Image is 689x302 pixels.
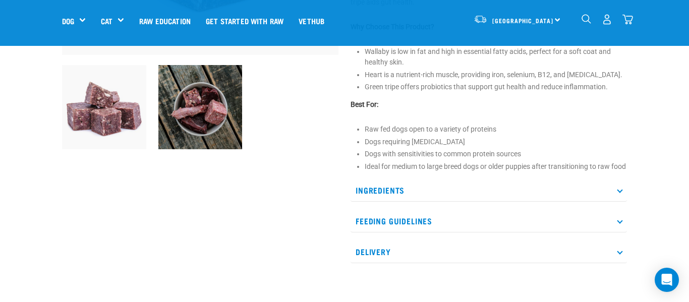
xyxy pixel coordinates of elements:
a: Raw Education [132,1,198,41]
li: Raw fed dogs open to a variety of proteins [365,124,627,135]
p: Delivery [351,240,627,263]
li: Heart is a nutrient-rich muscle, providing iron, selenium, B12, and [MEDICAL_DATA]. [365,70,627,80]
img: 1174 Wallaby Heart Tripe Mix 01 [62,65,146,149]
a: Get started with Raw [198,1,291,41]
img: home-icon@2x.png [622,14,633,25]
img: THK Wallaby Fillet Chicken Neck TH [158,65,243,149]
p: Feeding Guidelines [351,210,627,232]
li: Wallaby is low in fat and high in essential fatty acids, perfect for a soft coat and healthy skin. [365,46,627,68]
a: Dog [62,15,74,27]
a: Cat [101,15,112,27]
li: Dogs with sensitivities to common protein sources [365,149,627,159]
strong: Best For: [351,100,378,108]
img: user.png [602,14,612,25]
div: Open Intercom Messenger [655,268,679,292]
li: Green tripe offers probiotics that support gut health and reduce inflammation. [365,82,627,92]
span: [GEOGRAPHIC_DATA] [492,19,553,22]
img: home-icon-1@2x.png [582,14,591,24]
img: van-moving.png [474,15,487,24]
li: Dogs requiring [MEDICAL_DATA] [365,137,627,147]
p: Ingredients [351,179,627,202]
a: Vethub [291,1,332,41]
li: Ideal for medium to large breed dogs or older puppies after transitioning to raw food [365,161,627,172]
